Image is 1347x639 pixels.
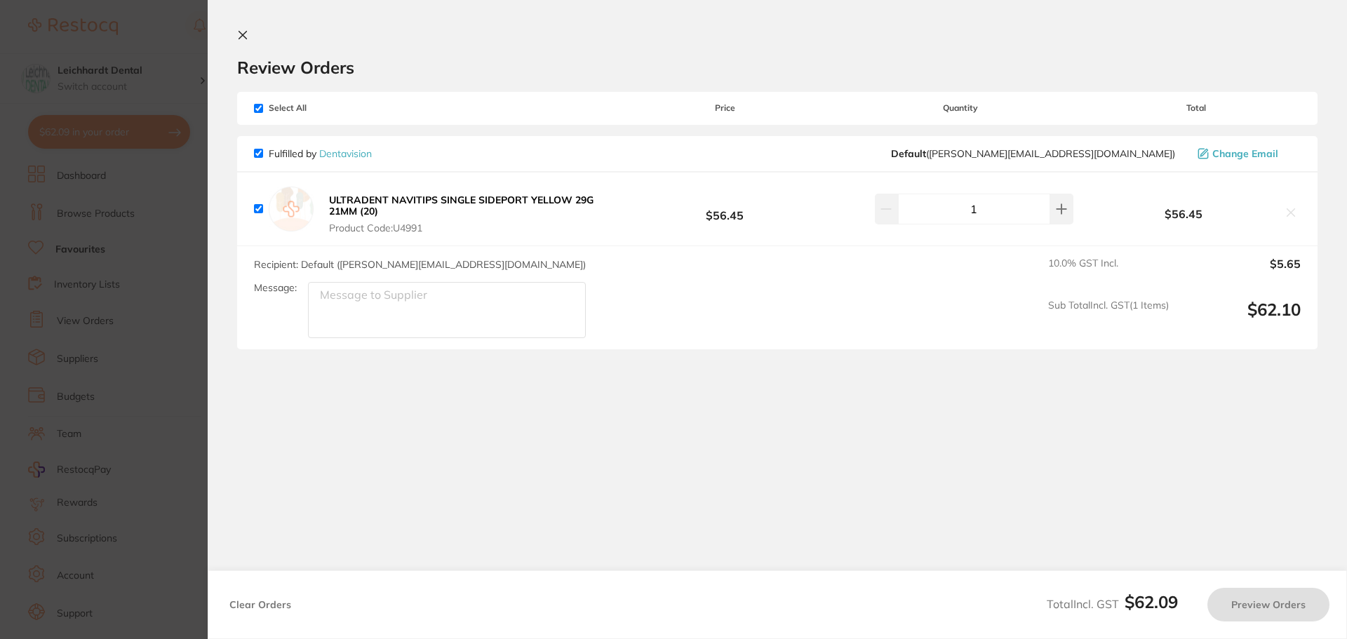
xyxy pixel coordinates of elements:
button: ULTRADENT NAVITIPS SINGLE SIDEPORT YELLOW 29G 21MM (20) Product Code:U4991 [325,194,620,234]
label: Message: [254,282,297,294]
b: Default [891,147,926,160]
b: $62.09 [1125,591,1178,612]
output: $5.65 [1180,257,1301,288]
span: Price [620,103,829,113]
p: Fulfilled by [269,148,372,159]
button: Clear Orders [225,588,295,621]
output: $62.10 [1180,300,1301,338]
span: 10.0 % GST Incl. [1048,257,1169,288]
span: Total [1092,103,1301,113]
span: Recipient: Default ( [PERSON_NAME][EMAIL_ADDRESS][DOMAIN_NAME] ) [254,258,586,271]
span: Select All [254,103,394,113]
span: Product Code: U4991 [329,222,616,234]
a: Dentavision [319,147,372,160]
span: Quantity [830,103,1092,113]
h2: Review Orders [237,57,1318,78]
span: Sub Total Incl. GST ( 1 Items) [1048,300,1169,338]
b: $56.45 [620,196,829,222]
button: Preview Orders [1207,588,1329,621]
img: empty.jpg [269,187,314,231]
span: Change Email [1212,148,1278,159]
b: ULTRADENT NAVITIPS SINGLE SIDEPORT YELLOW 29G 21MM (20) [329,194,594,217]
b: $56.45 [1092,208,1275,220]
span: john@dentavision.com.au [891,148,1175,159]
span: Total Incl. GST [1047,597,1178,611]
button: Change Email [1193,147,1301,160]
